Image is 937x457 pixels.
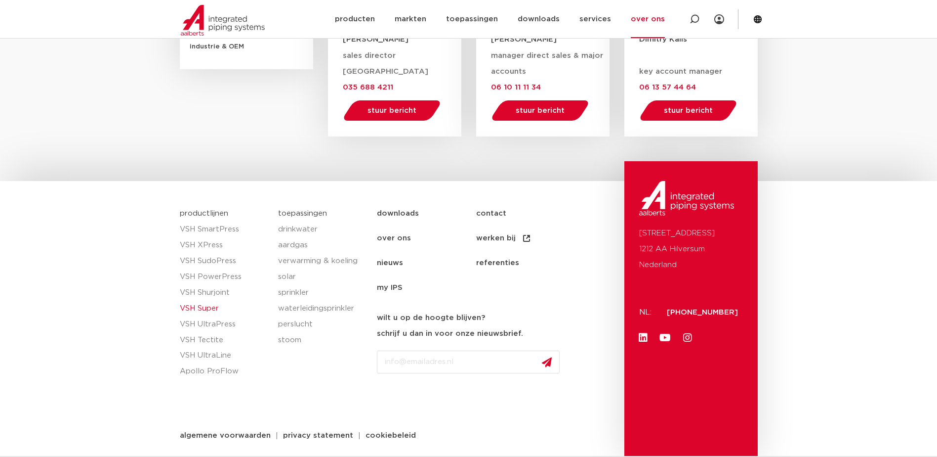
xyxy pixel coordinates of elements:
a: referenties [476,251,575,275]
p: NL: [639,305,655,320]
a: my IPS [377,275,476,300]
h3: [PERSON_NAME] [491,34,610,45]
a: contact [476,201,575,226]
a: VSH Shurjoint [180,285,269,301]
span: key account manager [639,68,722,75]
a: 06 10 11 11 34 [491,83,541,91]
a: 035 688 4211 [343,83,393,91]
a: VSH PowerPress [180,269,269,285]
a: 06 13 57 44 64 [639,83,696,91]
strong: schrijf u dan in voor onze nieuwsbrief. [377,330,523,337]
a: aardgas [278,237,367,253]
a: toepassingen [278,210,327,217]
span: manager direct sales & major accounts [491,52,603,75]
a: downloads [377,201,476,226]
a: productlijnen [180,210,228,217]
a: VSH Super [180,301,269,317]
span: stuur bericht [367,107,416,114]
span: privacy statement [283,432,353,439]
a: over ons [377,226,476,251]
a: Apollo ProFlow [180,364,269,379]
span: industrie & OEM [190,35,303,59]
nav: Menu [377,201,619,300]
span: stuur bericht [516,107,565,114]
a: stoom [278,332,367,348]
a: verwarming & koeling [278,253,367,269]
a: [PHONE_NUMBER] [667,309,738,316]
a: werken bij [476,226,575,251]
p: [STREET_ADDRESS] 1212 AA Hilversum Nederland [639,226,743,273]
a: VSH XPress [180,237,269,253]
h3: [PERSON_NAME] [343,34,461,45]
span: cookiebeleid [366,432,416,439]
a: VSH SudoPress [180,253,269,269]
a: sprinkler [278,285,367,301]
a: VSH SmartPress [180,222,269,237]
h3: Dimitry Kalis [639,34,758,45]
strong: wilt u op de hoogte blijven? [377,314,485,321]
input: info@emailadres.nl [377,351,560,373]
span: stuur bericht [664,107,713,114]
a: algemene voorwaarden [172,432,278,439]
a: solar [278,269,367,285]
img: send.svg [542,357,552,367]
a: drinkwater [278,222,367,237]
a: VSH Tectite [180,332,269,348]
a: privacy statement [276,432,361,439]
iframe: reCAPTCHA [377,381,527,420]
a: cookiebeleid [358,432,423,439]
a: waterleidingsprinkler [278,301,367,317]
span: algemene voorwaarden [180,432,271,439]
a: perslucht [278,317,367,332]
a: nieuws [377,251,476,275]
a: VSH UltraPress [180,317,269,332]
a: VSH UltraLine [180,348,269,364]
span: sales director [GEOGRAPHIC_DATA] [343,52,428,75]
